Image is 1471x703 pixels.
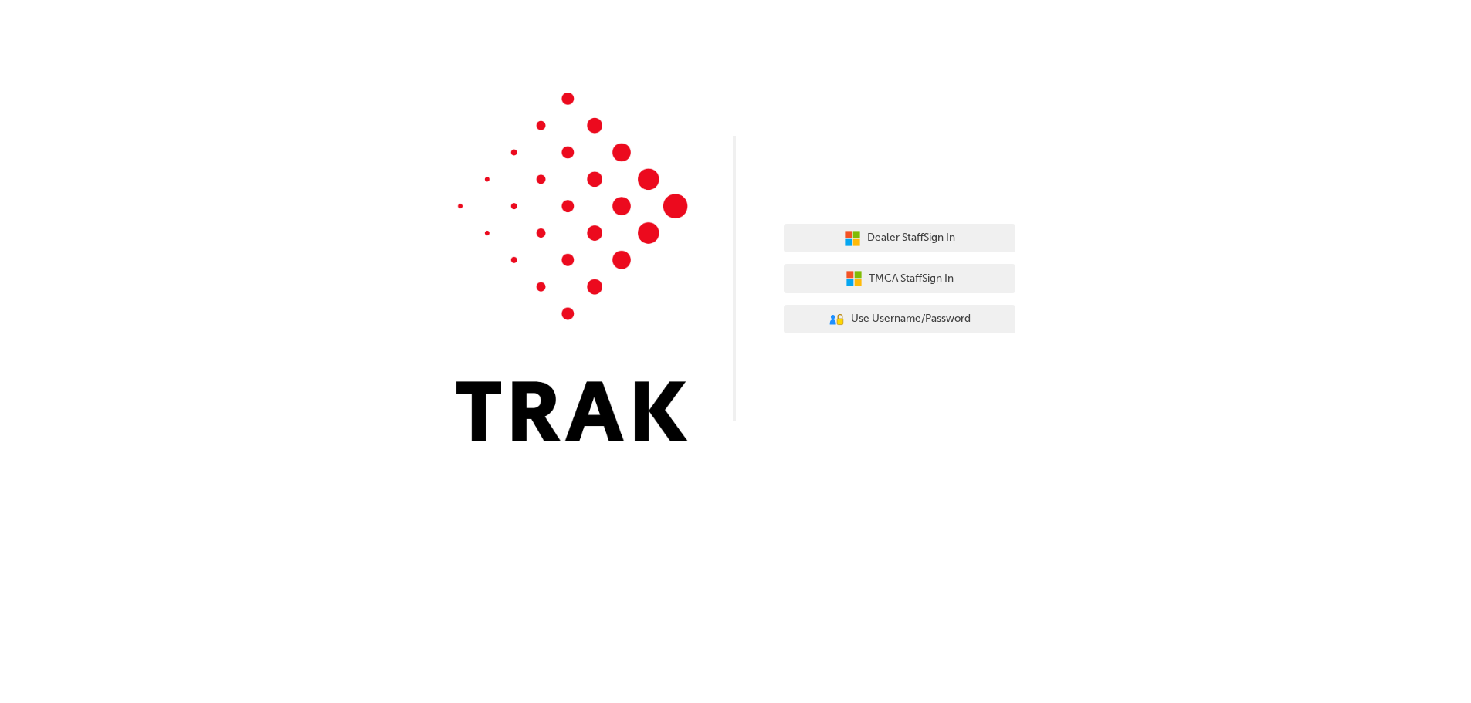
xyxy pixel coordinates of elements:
[851,310,971,328] span: Use Username/Password
[456,93,688,441] img: Trak
[784,224,1015,253] button: Dealer StaffSign In
[867,229,955,247] span: Dealer Staff Sign In
[784,305,1015,334] button: Use Username/Password
[869,270,954,288] span: TMCA Staff Sign In
[784,264,1015,293] button: TMCA StaffSign In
